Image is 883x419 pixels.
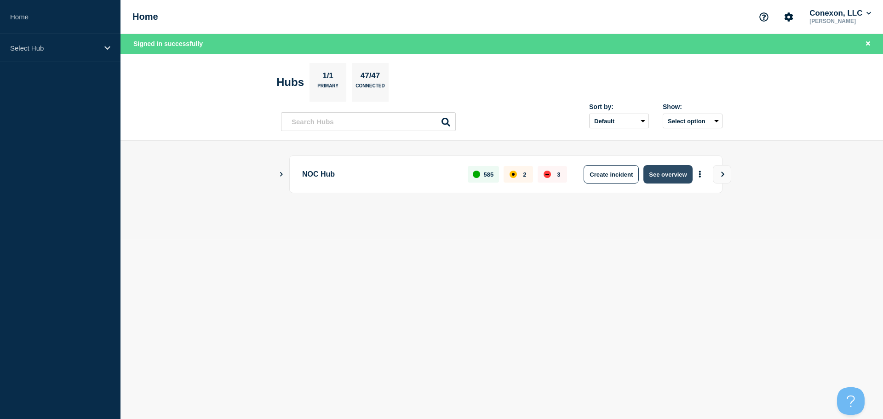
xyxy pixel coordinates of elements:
[132,11,158,22] h1: Home
[319,71,337,83] p: 1/1
[589,103,649,110] div: Sort by:
[584,165,639,184] button: Create incident
[276,76,304,89] h2: Hubs
[544,171,551,178] div: down
[302,165,457,184] p: NOC Hub
[10,44,98,52] p: Select Hub
[357,71,384,83] p: 47/47
[317,83,338,93] p: Primary
[779,7,798,27] button: Account settings
[557,171,560,178] p: 3
[862,39,874,49] button: Close banner
[663,114,722,128] button: Select option
[837,387,865,415] iframe: Help Scout Beacon - Open
[663,103,722,110] div: Show:
[808,9,873,18] button: Conexon, LLC
[279,171,284,178] button: Show Connected Hubs
[484,171,494,178] p: 585
[510,171,517,178] div: affected
[808,18,873,24] p: [PERSON_NAME]
[589,114,649,128] select: Sort by
[473,171,480,178] div: up
[643,165,692,184] button: See overview
[754,7,774,27] button: Support
[133,40,203,47] span: Signed in successfully
[355,83,384,93] p: Connected
[523,171,526,178] p: 2
[281,112,456,131] input: Search Hubs
[694,166,706,183] button: More actions
[713,165,731,184] button: View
